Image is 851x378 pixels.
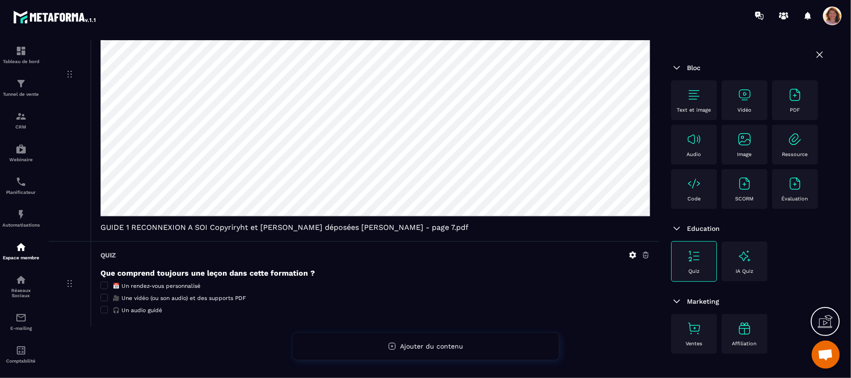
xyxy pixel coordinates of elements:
img: arrow-down [671,223,682,234]
p: Tunnel de vente [2,92,40,97]
span: Marketing [687,298,719,305]
p: IA Quiz [736,268,753,274]
img: text-image no-wra [787,87,802,102]
a: automationsautomationsEspace membre [2,235,40,267]
p: Évaluation [782,196,808,202]
img: formation [15,78,27,89]
span: Education [687,225,720,232]
a: automationsautomationsWebinaire [2,136,40,169]
img: text-image no-wra [687,132,701,147]
img: automations [15,209,27,220]
a: Ouvrir le chat [812,341,840,369]
p: Quiz [688,268,700,274]
p: Webinaire [2,157,40,162]
img: arrow-down [671,296,682,307]
img: text-image no-wra [737,132,752,147]
p: Tableau de bord [2,59,40,64]
img: arrow-down [671,62,682,73]
a: formationformationTunnel de vente [2,71,40,104]
img: text-image no-wra [737,176,752,191]
span: Ajouter du contenu [400,342,463,350]
span: Bloc [687,64,701,71]
p: Text et image [677,107,711,113]
img: text-image no-wra [687,176,701,191]
span: GUIDE 1 RECONNEXION A SOI Copyriryht et [PERSON_NAME] déposées [PERSON_NAME] - page 7.pdf [100,223,650,232]
p: Image [737,151,752,157]
img: text-image no-wra [687,249,701,264]
img: text-image no-wra [687,87,701,102]
img: accountant [15,345,27,356]
h5: Que comprend toujours une leçon dans cette formation ? [100,269,650,278]
p: Ressource [782,151,808,157]
img: text-image no-wra [737,87,752,102]
p: Code [687,196,701,202]
p: Espace membre [2,255,40,260]
a: accountantaccountantComptabilité [2,338,40,371]
img: text-image [737,321,752,336]
img: text-image no-wra [787,176,802,191]
a: emailemailE-mailing [2,305,40,338]
p: Affiliation [732,341,757,347]
a: formationformationCRM [2,104,40,136]
img: automations [15,242,27,253]
p: SCORM [736,196,754,202]
img: text-image [737,249,752,264]
p: Audio [687,151,701,157]
a: automationsautomationsAutomatisations [2,202,40,235]
p: Ventes [686,341,702,347]
p: PDF [790,107,800,113]
img: email [15,312,27,323]
span: 🎥 Une vidéo (ou son audio) et des supports PDF [113,295,246,301]
p: Comptabilité [2,358,40,364]
p: Réseaux Sociaux [2,288,40,298]
a: social-networksocial-networkRéseaux Sociaux [2,267,40,305]
img: formation [15,45,27,57]
p: Planificateur [2,190,40,195]
img: scheduler [15,176,27,187]
img: text-image no-wra [687,321,701,336]
span: 🎧 Un audio guidé [113,307,162,314]
img: automations [15,143,27,155]
img: formation [15,111,27,122]
p: E-mailing [2,326,40,331]
a: formationformationTableau de bord [2,38,40,71]
img: social-network [15,274,27,285]
h6: Quiz [100,251,116,259]
p: Vidéo [737,107,751,113]
a: schedulerschedulerPlanificateur [2,169,40,202]
span: 📅 Un rendez-vous personnalisé [113,283,200,289]
p: Automatisations [2,222,40,228]
img: logo [13,8,97,25]
img: text-image no-wra [787,132,802,147]
p: CRM [2,124,40,129]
